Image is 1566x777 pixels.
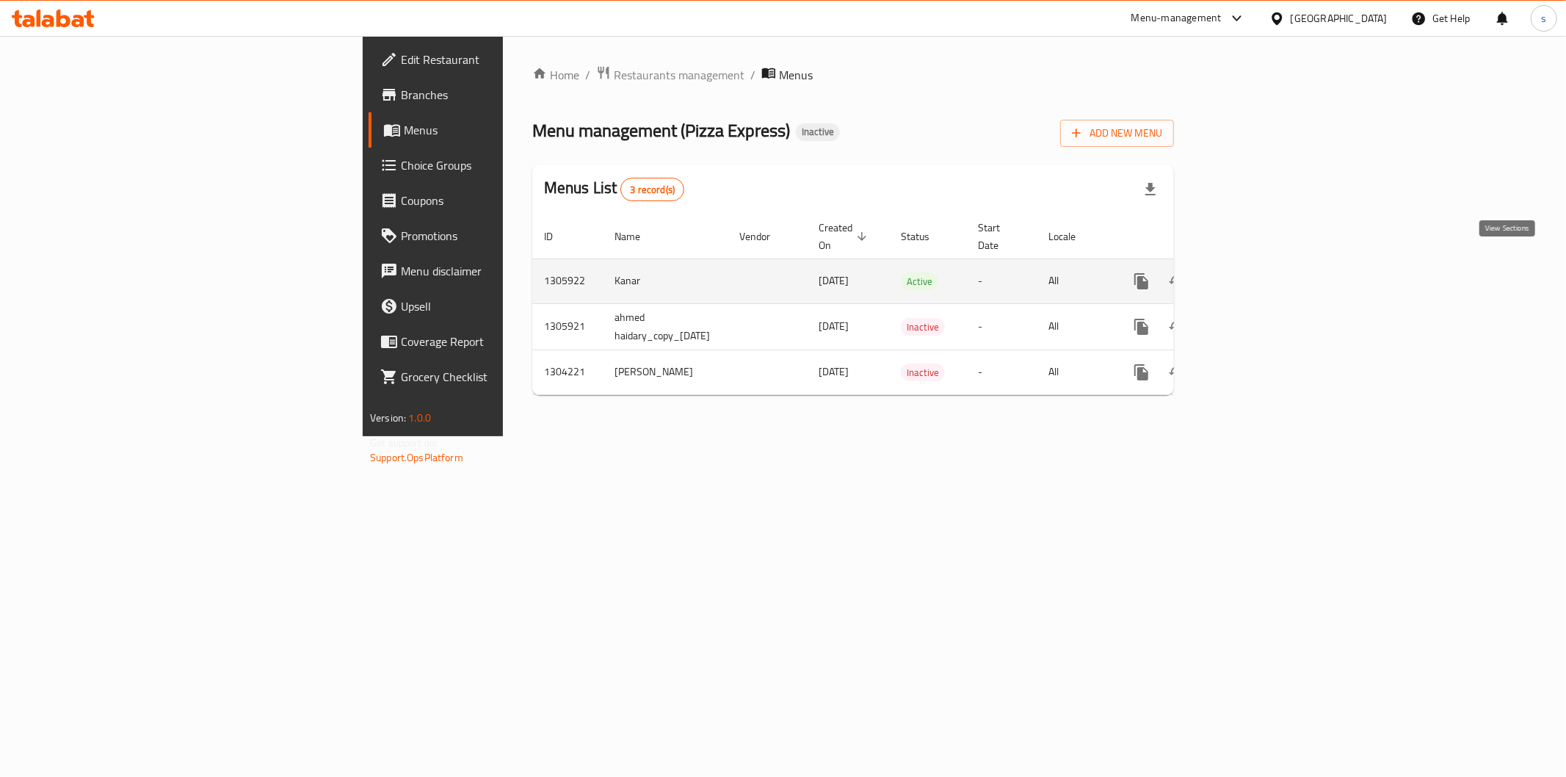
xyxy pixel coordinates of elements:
button: Change Status [1159,355,1195,390]
button: more [1124,355,1159,390]
span: [DATE] [819,317,849,336]
span: Vendor [739,228,789,245]
div: Inactive [901,318,945,336]
table: enhanced table [532,214,1277,395]
span: Menu management ( Pizza Express ) [532,114,790,147]
a: Coverage Report [369,324,624,359]
div: [GEOGRAPHIC_DATA] [1291,10,1388,26]
span: Edit Restaurant [401,51,612,68]
a: Upsell [369,289,624,324]
div: Menu-management [1131,10,1222,27]
a: Edit Restaurant [369,42,624,77]
span: Add New Menu [1072,124,1162,142]
a: Choice Groups [369,148,624,183]
span: Active [901,273,938,290]
li: / [750,66,755,84]
td: ahmed haidary_copy_[DATE] [603,303,728,350]
a: Coupons [369,183,624,218]
span: Menus [779,66,813,84]
span: Inactive [901,364,945,381]
span: Inactive [901,319,945,336]
span: s [1541,10,1546,26]
a: Grocery Checklist [369,359,624,394]
a: Menu disclaimer [369,253,624,289]
span: Get support on: [370,433,438,452]
span: 3 record(s) [621,183,684,197]
td: Kanar [603,259,728,303]
div: Export file [1133,172,1168,207]
button: more [1124,264,1159,299]
span: Menu disclaimer [401,262,612,280]
a: Promotions [369,218,624,253]
a: Menus [369,112,624,148]
span: Promotions [401,227,612,245]
span: Start Date [978,219,1019,254]
td: - [966,350,1037,394]
span: [DATE] [819,362,849,381]
div: Active [901,272,938,290]
div: Inactive [796,123,840,141]
h2: Menus List [544,177,684,201]
span: Choice Groups [401,156,612,174]
span: ID [544,228,572,245]
span: Coupons [401,192,612,209]
a: Branches [369,77,624,112]
button: Change Status [1159,309,1195,344]
span: Menus [404,121,612,139]
div: Inactive [901,364,945,381]
span: Branches [401,86,612,104]
button: more [1124,309,1159,344]
th: Actions [1112,214,1277,259]
td: All [1037,350,1112,394]
button: Add New Menu [1060,120,1174,147]
span: Created On [819,219,871,254]
a: Restaurants management [596,65,744,84]
span: Inactive [796,126,840,138]
span: Locale [1048,228,1095,245]
span: 1.0.0 [408,408,431,427]
span: Coverage Report [401,333,612,350]
span: Version: [370,408,406,427]
span: Upsell [401,297,612,315]
span: Name [615,228,659,245]
td: All [1037,259,1112,303]
td: [PERSON_NAME] [603,350,728,394]
span: Status [901,228,949,245]
td: All [1037,303,1112,350]
span: [DATE] [819,271,849,290]
td: - [966,259,1037,303]
span: Restaurants management [614,66,744,84]
span: Grocery Checklist [401,368,612,386]
nav: breadcrumb [532,65,1174,84]
div: Total records count [620,178,684,201]
a: Support.OpsPlatform [370,448,463,467]
td: - [966,303,1037,350]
